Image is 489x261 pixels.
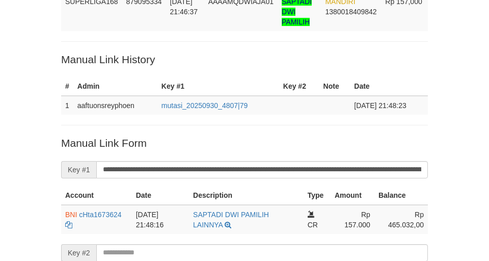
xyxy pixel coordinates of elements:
[132,205,189,234] td: [DATE] 21:48:16
[132,186,189,205] th: Date
[65,221,72,229] a: Copy cHta1673624 to clipboard
[157,77,279,96] th: Key #1
[61,136,428,150] p: Manual Link Form
[350,77,428,96] th: Date
[374,205,428,234] td: Rp 465.032,00
[61,161,96,178] span: Key #1
[331,205,374,234] td: Rp 157.000
[61,186,132,205] th: Account
[161,101,248,110] a: mutasi_20250930_4807|79
[73,96,157,115] td: aaftuonsreyphoen
[61,77,73,96] th: #
[79,211,121,219] a: cHta1673624
[279,77,319,96] th: Key #2
[61,52,428,67] p: Manual Link History
[331,186,374,205] th: Amount
[73,77,157,96] th: Admin
[325,8,376,16] span: Copy 1380018409842 to clipboard
[65,211,77,219] span: BNI
[319,77,350,96] th: Note
[189,186,304,205] th: Description
[350,96,428,115] td: [DATE] 21:48:23
[61,96,73,115] td: 1
[304,186,331,205] th: Type
[308,221,318,229] span: CR
[374,186,428,205] th: Balance
[193,211,269,229] a: SAPTADI DWI PAMILIH LAINNYA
